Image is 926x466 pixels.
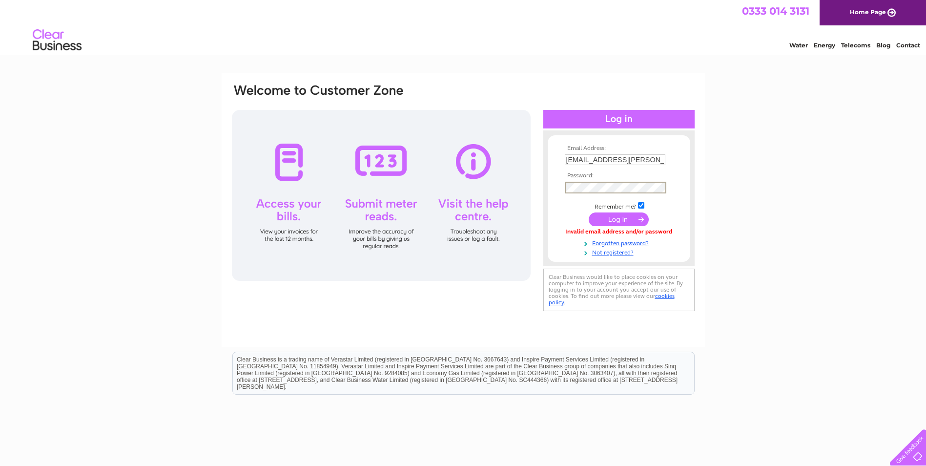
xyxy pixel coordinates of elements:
a: Telecoms [841,42,870,49]
img: logo.png [32,25,82,55]
a: Energy [814,42,835,49]
div: Invalid email address and/or password [565,229,673,235]
a: cookies policy [549,293,675,306]
th: Email Address: [562,145,676,152]
a: Forgotten password? [565,238,676,247]
a: Contact [896,42,920,49]
th: Password: [562,172,676,179]
a: Not registered? [565,247,676,256]
a: 0333 014 3131 [742,5,809,17]
a: Blog [876,42,890,49]
div: Clear Business would like to place cookies on your computer to improve your experience of the sit... [543,269,695,311]
td: Remember me? [562,201,676,211]
input: Submit [589,212,649,226]
a: Water [789,42,808,49]
div: Clear Business is a trading name of Verastar Limited (registered in [GEOGRAPHIC_DATA] No. 3667643... [233,5,694,47]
